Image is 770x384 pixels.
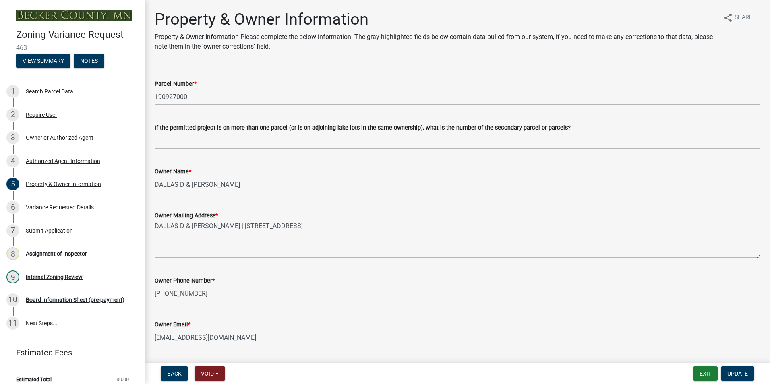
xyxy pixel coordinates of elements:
[26,135,93,140] div: Owner or Authorized Agent
[155,213,218,219] label: Owner Mailing Address
[26,204,94,210] div: Variance Requested Details
[26,158,100,164] div: Authorized Agent Information
[6,85,19,98] div: 1
[201,370,214,377] span: Void
[6,108,19,121] div: 2
[723,13,733,23] i: share
[6,293,19,306] div: 10
[155,81,197,87] label: Parcel Number
[74,54,104,68] button: Notes
[717,10,759,25] button: shareShare
[26,89,73,94] div: Search Parcel Data
[26,297,124,303] div: Board Information Sheet (pre-payment)
[735,13,752,23] span: Share
[155,169,191,175] label: Owner Name
[6,270,19,283] div: 9
[6,224,19,237] div: 7
[161,366,188,381] button: Back
[16,377,52,382] span: Estimated Total
[16,58,70,64] wm-modal-confirm: Summary
[6,317,19,330] div: 11
[155,32,717,52] p: Property & Owner Information Please complete the below information. The gray highlighted fields b...
[6,178,19,190] div: 5
[721,366,754,381] button: Update
[6,155,19,167] div: 4
[6,247,19,260] div: 8
[26,228,73,233] div: Submit Application
[6,131,19,144] div: 3
[16,29,139,41] h4: Zoning-Variance Request
[155,125,571,131] label: If the permitted project is on more than one parcel (or is on adjoining lake lots in the same own...
[195,366,225,381] button: Void
[26,112,57,118] div: Require User
[26,251,87,256] div: Assignment of Inspector
[16,44,129,52] span: 463
[16,10,132,21] img: Becker County, Minnesota
[74,58,104,64] wm-modal-confirm: Notes
[727,370,748,377] span: Update
[155,278,215,284] label: Owner Phone Number
[6,345,132,361] a: Estimated Fees
[693,366,718,381] button: Exit
[6,201,19,214] div: 6
[155,322,190,328] label: Owner Email
[116,377,129,382] span: $0.00
[16,54,70,68] button: View Summary
[167,370,182,377] span: Back
[26,181,101,187] div: Property & Owner Information
[26,274,83,280] div: Internal Zoning Review
[155,10,717,29] h1: Property & Owner Information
